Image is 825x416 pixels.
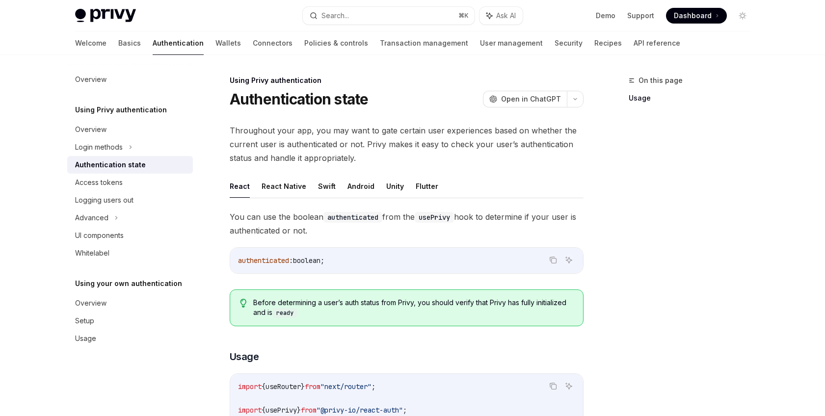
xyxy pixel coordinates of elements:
[347,175,374,198] button: Android
[320,382,372,391] span: "next/router"
[562,254,575,266] button: Ask AI
[262,175,306,198] button: React Native
[380,31,468,55] a: Transaction management
[735,8,750,24] button: Toggle dark mode
[496,11,516,21] span: Ask AI
[305,382,320,391] span: from
[479,7,523,25] button: Ask AI
[75,9,136,23] img: light logo
[293,256,320,265] span: boolean
[238,406,262,415] span: import
[596,11,615,21] a: Demo
[323,212,382,223] code: authenticated
[75,141,123,153] div: Login methods
[75,104,167,116] h5: Using Privy authentication
[230,76,584,85] div: Using Privy authentication
[238,382,262,391] span: import
[67,312,193,330] a: Setup
[634,31,680,55] a: API reference
[262,382,266,391] span: {
[75,159,146,171] div: Authentication state
[230,175,250,198] button: React
[215,31,241,55] a: Wallets
[317,406,403,415] span: "@privy-io/react-auth"
[372,382,375,391] span: ;
[555,31,583,55] a: Security
[75,212,108,224] div: Advanced
[75,194,133,206] div: Logging users out
[304,31,368,55] a: Policies & controls
[253,298,573,318] span: Before determining a user’s auth status from Privy, you should verify that Privy has fully initia...
[240,299,247,308] svg: Tip
[238,256,289,265] span: authenticated
[266,382,301,391] span: useRouter
[297,406,301,415] span: }
[67,330,193,347] a: Usage
[67,174,193,191] a: Access tokens
[67,121,193,138] a: Overview
[75,315,94,327] div: Setup
[75,278,182,289] h5: Using your own authentication
[153,31,204,55] a: Authentication
[262,406,266,415] span: {
[547,254,559,266] button: Copy the contents from the code block
[547,380,559,392] button: Copy the contents from the code block
[483,91,567,107] button: Open in ChatGPT
[67,71,193,88] a: Overview
[67,294,193,312] a: Overview
[301,406,317,415] span: from
[403,406,407,415] span: ;
[289,256,293,265] span: :
[75,124,106,135] div: Overview
[594,31,622,55] a: Recipes
[118,31,141,55] a: Basics
[321,10,349,22] div: Search...
[674,11,712,21] span: Dashboard
[639,75,683,86] span: On this page
[301,382,305,391] span: }
[458,12,469,20] span: ⌘ K
[629,90,758,106] a: Usage
[415,212,454,223] code: usePrivy
[272,308,297,318] code: ready
[75,297,106,309] div: Overview
[67,244,193,262] a: Whitelabel
[666,8,727,24] a: Dashboard
[75,74,106,85] div: Overview
[75,333,96,344] div: Usage
[230,124,584,165] span: Throughout your app, you may want to gate certain user experiences based on whether the current u...
[67,156,193,174] a: Authentication state
[501,94,561,104] span: Open in ChatGPT
[75,230,124,241] div: UI components
[67,227,193,244] a: UI components
[230,90,369,108] h1: Authentication state
[562,380,575,392] button: Ask AI
[320,256,324,265] span: ;
[253,31,293,55] a: Connectors
[480,31,543,55] a: User management
[627,11,654,21] a: Support
[303,7,475,25] button: Search...⌘K
[230,210,584,237] span: You can use the boolean from the hook to determine if your user is authenticated or not.
[230,350,259,364] span: Usage
[75,247,109,259] div: Whitelabel
[75,177,123,188] div: Access tokens
[75,31,106,55] a: Welcome
[416,175,438,198] button: Flutter
[386,175,404,198] button: Unity
[266,406,297,415] span: usePrivy
[67,191,193,209] a: Logging users out
[318,175,336,198] button: Swift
